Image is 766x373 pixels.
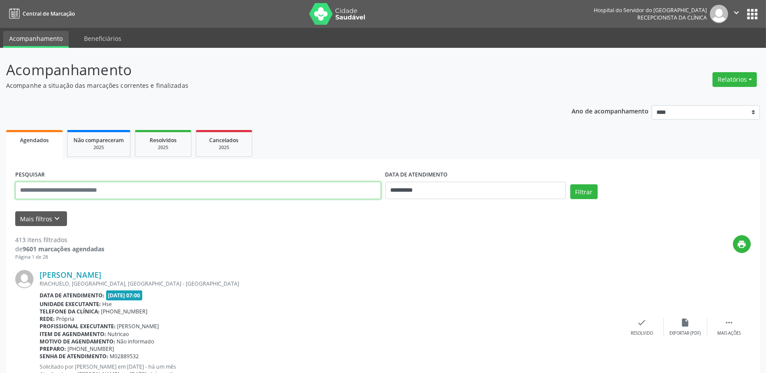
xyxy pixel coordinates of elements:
span: Recepcionista da clínica [637,14,707,21]
button: apps [745,7,760,22]
button: Mais filtroskeyboard_arrow_down [15,211,67,226]
label: DATA DE ATENDIMENTO [385,168,448,182]
span: [PHONE_NUMBER] [68,345,114,353]
a: Acompanhamento [3,31,69,48]
div: 2025 [141,144,185,151]
div: Resolvido [631,330,653,336]
button:  [728,5,745,23]
span: Não compareceram [74,137,124,144]
b: Motivo de agendamento: [40,338,115,345]
span: Própria [57,315,75,323]
img: img [710,5,728,23]
span: [DATE] 07:00 [106,290,143,300]
b: Item de agendamento: [40,330,106,338]
i: keyboard_arrow_down [53,214,62,223]
button: Filtrar [570,184,598,199]
div: Hospital do Servidor do [GEOGRAPHIC_DATA] [594,7,707,14]
strong: 9601 marcações agendadas [23,245,104,253]
b: Telefone da clínica: [40,308,100,315]
span: Resolvidos [150,137,177,144]
b: Senha de atendimento: [40,353,108,360]
p: Acompanhamento [6,59,534,81]
b: Data de atendimento: [40,292,104,299]
i: insert_drive_file [681,318,690,327]
div: de [15,244,104,253]
span: Não informado [117,338,154,345]
b: Unidade executante: [40,300,101,308]
a: [PERSON_NAME] [40,270,101,280]
i: check [637,318,647,327]
p: Ano de acompanhamento [572,105,649,116]
i: print [737,240,747,249]
button: Relatórios [712,72,757,87]
div: Exportar (PDF) [670,330,701,336]
div: 2025 [74,144,124,151]
a: Beneficiários [78,31,127,46]
b: Profissional executante: [40,323,116,330]
div: RIACHUELO, [GEOGRAPHIC_DATA], [GEOGRAPHIC_DATA] - [GEOGRAPHIC_DATA] [40,280,620,287]
span: Cancelados [210,137,239,144]
span: Hse [103,300,112,308]
div: 2025 [202,144,246,151]
div: Página 1 de 28 [15,253,104,261]
img: img [15,270,33,288]
i:  [732,8,741,17]
b: Rede: [40,315,55,323]
div: 413 itens filtrados [15,235,104,244]
span: Central de Marcação [23,10,75,17]
span: [PHONE_NUMBER] [101,308,148,315]
button: print [733,235,751,253]
span: Nutricao [108,330,129,338]
i:  [724,318,734,327]
a: Central de Marcação [6,7,75,21]
span: Agendados [20,137,49,144]
p: Acompanhe a situação das marcações correntes e finalizadas [6,81,534,90]
label: PESQUISAR [15,168,45,182]
span: M02889532 [110,353,139,360]
span: [PERSON_NAME] [117,323,159,330]
div: Mais ações [717,330,741,336]
b: Preparo: [40,345,66,353]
